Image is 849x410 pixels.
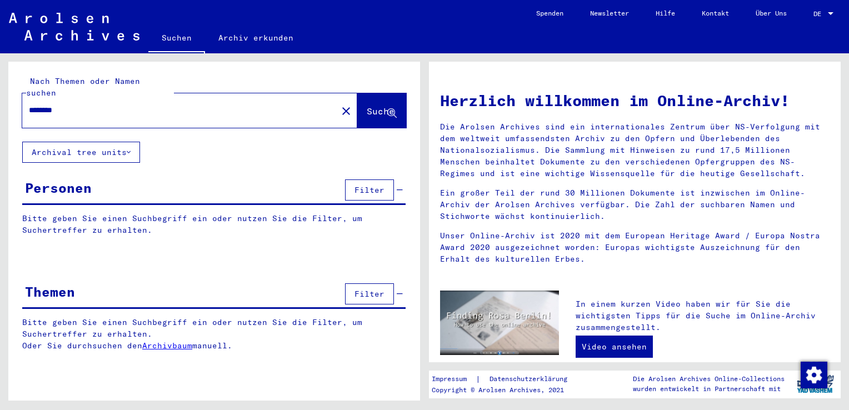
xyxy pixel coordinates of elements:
p: Die Arolsen Archives sind ein internationales Zentrum über NS-Verfolgung mit dem weltweit umfasse... [440,121,830,179]
a: Video ansehen [576,336,653,358]
div: Personen [25,178,92,198]
a: Archivbaum [142,341,192,351]
img: Arolsen_neg.svg [9,13,139,41]
mat-label: Nach Themen oder Namen suchen [26,76,140,98]
div: | [432,373,581,385]
span: Suche [367,106,394,117]
div: Themen [25,282,75,302]
p: wurden entwickelt in Partnerschaft mit [633,384,785,394]
a: Suchen [148,24,205,53]
mat-icon: close [339,104,353,118]
img: yv_logo.png [795,370,836,398]
img: Zustimmung ändern [801,362,827,388]
button: Filter [345,283,394,304]
p: Unser Online-Archiv ist 2020 mit dem European Heritage Award / Europa Nostra Award 2020 ausgezeic... [440,230,830,265]
a: Impressum [432,373,476,385]
span: DE [813,10,826,18]
p: Die Arolsen Archives Online-Collections [633,374,785,384]
button: Suche [357,93,406,128]
p: Ein großer Teil der rund 30 Millionen Dokumente ist inzwischen im Online-Archiv der Arolsen Archi... [440,187,830,222]
p: Bitte geben Sie einen Suchbegriff ein oder nutzen Sie die Filter, um Suchertreffer zu erhalten. [22,213,406,236]
h1: Herzlich willkommen im Online-Archiv! [440,89,830,112]
button: Clear [335,99,357,122]
span: Filter [354,289,384,299]
span: Filter [354,185,384,195]
p: Bitte geben Sie einen Suchbegriff ein oder nutzen Sie die Filter, um Suchertreffer zu erhalten. O... [22,317,406,352]
p: Copyright © Arolsen Archives, 2021 [432,385,581,395]
button: Archival tree units [22,142,140,163]
button: Filter [345,179,394,201]
a: Archiv erkunden [205,24,307,51]
p: In einem kurzen Video haben wir für Sie die wichtigsten Tipps für die Suche im Online-Archiv zusa... [576,298,830,333]
a: Datenschutzerklärung [481,373,581,385]
img: video.jpg [440,291,559,355]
